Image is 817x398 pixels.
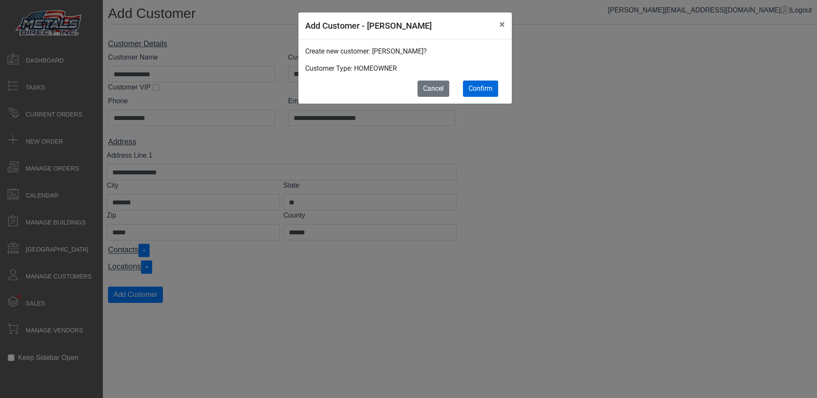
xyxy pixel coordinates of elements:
[305,46,505,57] p: Create new customer: [PERSON_NAME]?
[493,12,512,36] button: Close
[305,63,505,74] p: Customer Type: HOMEOWNER
[463,81,498,97] button: Confirm
[305,19,432,32] h5: Add Customer - [PERSON_NAME]
[469,84,493,93] span: Confirm
[418,81,449,97] button: Cancel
